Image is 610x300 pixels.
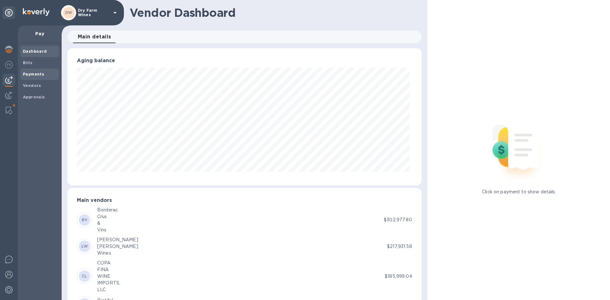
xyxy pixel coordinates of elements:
[385,273,412,280] p: $185,999.04
[23,83,41,88] b: Vendors
[97,220,118,227] div: &
[23,95,45,99] b: Approvals
[97,227,118,233] div: Vins
[97,273,120,280] div: WINE
[23,49,47,54] b: Dashboard
[23,60,32,65] b: Bills
[82,217,88,222] b: BV
[387,243,412,250] p: $217,931.58
[23,72,44,77] b: Payments
[97,250,138,257] div: Wines
[23,8,50,16] img: Logo
[97,207,118,213] div: Borderac
[384,217,412,223] p: $302,977.80
[65,10,72,15] b: DW
[78,32,111,41] span: Main details
[482,189,555,195] p: Click on payment to show details
[77,58,412,64] h3: Aging balance
[97,286,120,293] div: LLC
[130,6,417,19] h1: Vendor Dashboard
[97,280,120,286] div: IMPORTS,
[23,30,57,37] p: Pay
[81,244,88,249] b: LW
[78,8,110,17] p: Dry Farm Wines
[82,274,87,278] b: CL
[3,6,15,19] div: Unpin categories
[97,260,120,266] div: COPA
[97,266,120,273] div: FINA
[77,197,412,203] h3: Main vendors
[97,243,138,250] div: [PERSON_NAME]
[97,213,118,220] div: Crus
[97,237,138,243] div: [PERSON_NAME]
[5,61,13,69] img: Foreign exchange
